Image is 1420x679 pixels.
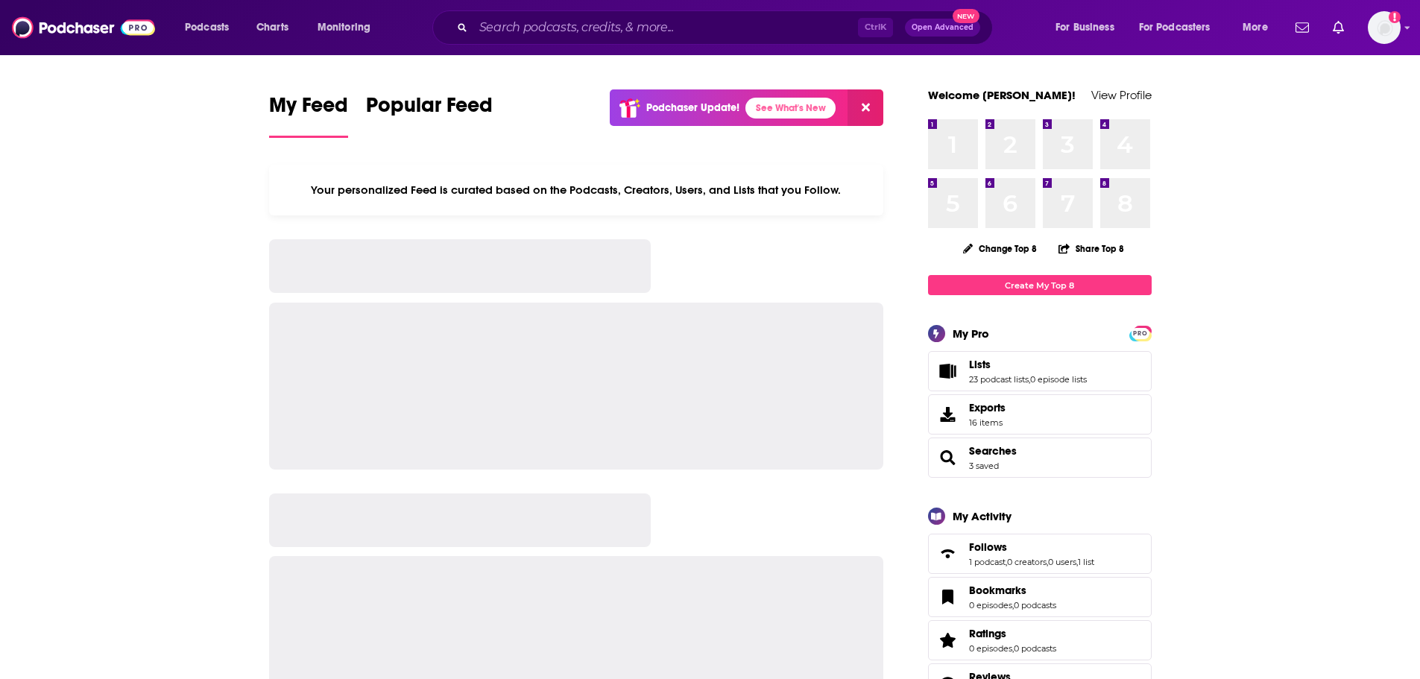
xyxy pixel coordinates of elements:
a: Searches [933,447,963,468]
span: Follows [928,534,1152,574]
span: Ratings [928,620,1152,660]
div: Search podcasts, credits, & more... [446,10,1007,45]
span: Exports [969,401,1006,414]
a: Show notifications dropdown [1327,15,1350,40]
span: Searches [928,438,1152,478]
span: For Podcasters [1139,17,1211,38]
a: 0 creators [1007,557,1047,567]
a: Create My Top 8 [928,275,1152,295]
a: Bookmarks [933,587,963,607]
button: Share Top 8 [1058,234,1125,263]
a: View Profile [1091,88,1152,102]
img: User Profile [1368,11,1401,44]
span: , [1012,600,1014,610]
span: Bookmarks [969,584,1026,597]
span: Monitoring [318,17,370,38]
span: My Feed [269,92,348,127]
a: 1 list [1078,557,1094,567]
p: Podchaser Update! [646,101,739,114]
span: Follows [969,540,1007,554]
button: Open AdvancedNew [905,19,980,37]
a: Ratings [933,630,963,651]
a: PRO [1132,327,1149,338]
a: 0 episodes [969,600,1012,610]
a: 3 saved [969,461,999,471]
button: open menu [1232,16,1287,40]
span: Bookmarks [928,577,1152,617]
a: 23 podcast lists [969,374,1029,385]
button: Change Top 8 [954,239,1047,258]
a: Follows [969,540,1094,554]
button: open menu [174,16,248,40]
button: Show profile menu [1368,11,1401,44]
a: 0 episode lists [1030,374,1087,385]
a: Searches [969,444,1017,458]
span: Logged in as hconnor [1368,11,1401,44]
span: Podcasts [185,17,229,38]
span: , [1076,557,1078,567]
a: Exports [928,394,1152,435]
span: Popular Feed [366,92,493,127]
span: Open Advanced [912,24,974,31]
div: My Pro [953,326,989,341]
span: , [1006,557,1007,567]
span: Exports [933,404,963,425]
a: Charts [247,16,297,40]
a: Welcome [PERSON_NAME]! [928,88,1076,102]
span: New [953,9,979,23]
div: Your personalized Feed is curated based on the Podcasts, Creators, Users, and Lists that you Follow. [269,165,884,215]
a: 0 users [1048,557,1076,567]
a: Show notifications dropdown [1290,15,1315,40]
button: open menu [307,16,390,40]
a: Follows [933,543,963,564]
a: My Feed [269,92,348,138]
span: Ctrl K [858,18,893,37]
span: PRO [1132,328,1149,339]
a: 1 podcast [969,557,1006,567]
span: For Business [1055,17,1114,38]
div: My Activity [953,509,1012,523]
a: Lists [969,358,1087,371]
span: 16 items [969,417,1006,428]
span: , [1012,643,1014,654]
svg: Add a profile image [1389,11,1401,23]
a: Bookmarks [969,584,1056,597]
a: See What's New [745,98,836,119]
span: Lists [928,351,1152,391]
span: Ratings [969,627,1006,640]
a: 0 podcasts [1014,600,1056,610]
a: Ratings [969,627,1056,640]
a: Popular Feed [366,92,493,138]
span: Charts [256,17,288,38]
span: More [1243,17,1268,38]
button: open menu [1045,16,1133,40]
img: Podchaser - Follow, Share and Rate Podcasts [12,13,155,42]
a: 0 episodes [969,643,1012,654]
a: 0 podcasts [1014,643,1056,654]
input: Search podcasts, credits, & more... [473,16,858,40]
span: , [1029,374,1030,385]
a: Lists [933,361,963,382]
span: , [1047,557,1048,567]
span: Lists [969,358,991,371]
button: open menu [1129,16,1232,40]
